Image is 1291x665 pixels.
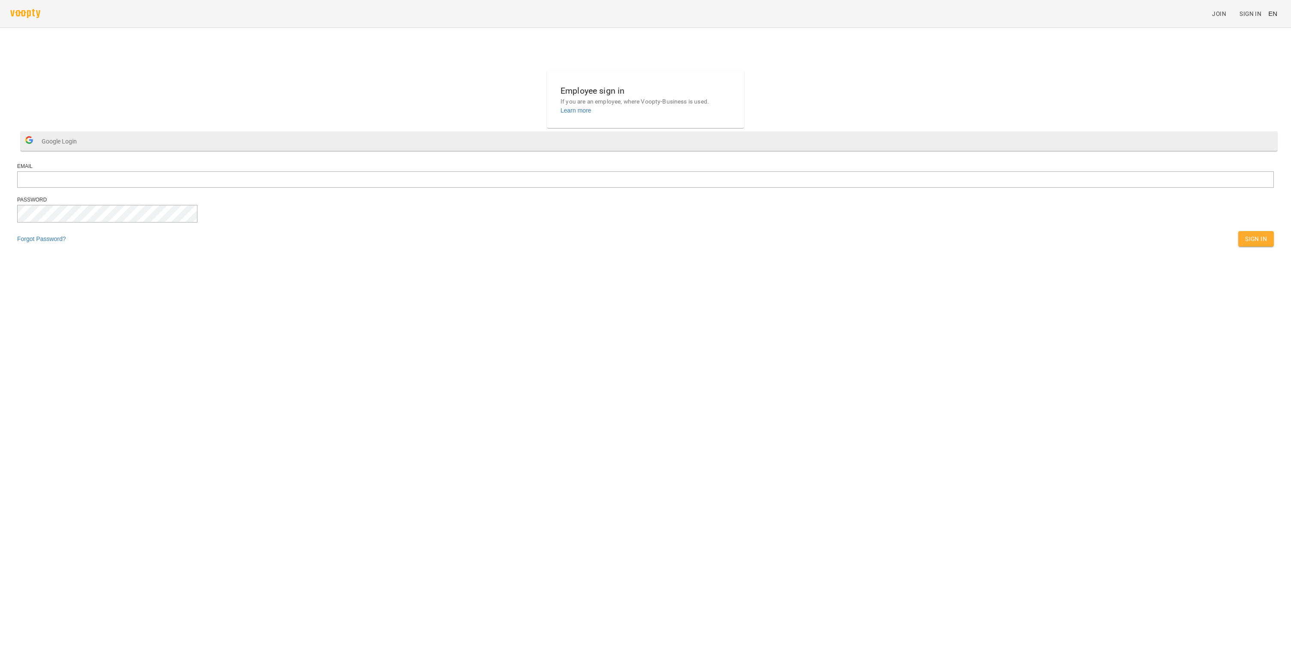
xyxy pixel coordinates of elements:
span: Google Login [42,133,81,150]
span: EN [1268,9,1277,18]
a: Sign In [1236,6,1265,21]
button: Employee sign inIf you are an employee, where Voopty-Business is used.Learn more [554,77,737,122]
img: voopty.png [10,9,40,18]
span: Join [1212,9,1226,19]
span: Sign In [1239,9,1261,19]
span: Sign In [1245,234,1267,244]
button: Google Login [21,131,1277,151]
div: Password [17,196,1274,204]
button: EN [1265,6,1281,21]
a: Learn more [561,107,591,114]
p: If you are an employee, where Voopty-Business is used. [561,98,730,106]
a: Join [1209,6,1236,21]
h6: Employee sign in [561,84,730,98]
a: Forgot Password? [17,235,66,242]
button: Sign In [1238,231,1274,247]
div: Email [17,163,1274,170]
